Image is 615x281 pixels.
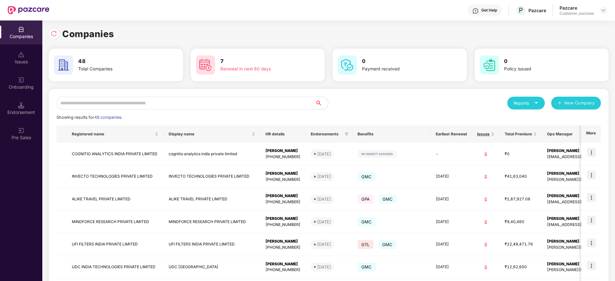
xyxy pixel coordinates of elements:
[564,100,595,106] span: New Company
[164,143,260,165] td: cognitio analytics india private limited
[431,211,472,233] td: [DATE]
[78,57,159,66] h3: 48
[558,101,562,106] span: plus
[500,125,542,143] th: Total Premium
[379,195,397,204] span: GMC
[534,101,538,105] span: caret-down
[67,165,164,188] td: INVECTO TECHNOLOGIES PRIVATE LIMITED
[164,188,260,211] td: ALIKE TRAVEL PRIVATE LIMITED
[260,125,306,143] th: HR details
[265,267,300,273] div: [PHONE_NUMBER]
[472,125,500,143] th: Issues
[587,171,596,180] img: icon
[18,26,24,33] img: svg+xml;base64,PHN2ZyBpZD0iQ29tcGFuaWVzIiB4bWxucz0iaHR0cDovL3d3dy53My5vcmcvMjAwMC9zdmciIHdpZHRoPS...
[358,150,397,158] img: svg+xml;base64,PHN2ZyB4bWxucz0iaHR0cDovL3d3dy53My5vcmcvMjAwMC9zdmciIHdpZHRoPSIxMjIiIGhlaWdodD0iMj...
[504,66,585,73] div: Policy issued
[378,240,397,249] span: GMC
[519,6,523,14] span: P
[311,132,342,137] span: Endorsements
[315,100,328,106] span: search
[67,188,164,211] td: ALIKE TRAVEL PRIVATE LIMITED
[265,199,300,205] div: [PHONE_NUMBER]
[358,195,374,204] span: GPA
[317,196,331,202] div: [DATE]
[431,233,472,256] td: [DATE]
[265,261,300,267] div: [PERSON_NAME]
[505,264,537,270] div: ₹12,62,600
[18,127,24,134] img: svg+xml;base64,PHN2ZyB3aWR0aD0iMjAiIGhlaWdodD0iMjAiIHZpZXdCb3g9IjAgMCAyMCAyMCIgZmlsbD0ibm9uZSIgeG...
[67,143,164,165] td: COGNITIO ANALYTICS INDIA PRIVATE LIMITED
[472,8,479,14] img: svg+xml;base64,PHN2ZyBpZD0iSGVscC0zMngzMiIgeG1sbnM9Imh0dHA6Ly93d3cudzMub3JnLzIwMDAvc3ZnIiB3aWR0aD...
[504,57,585,66] h3: 0
[94,115,122,120] span: 48 companies.
[358,172,376,181] span: GMC
[505,241,537,247] div: ₹22,49,471.76
[587,216,596,225] img: icon
[265,154,300,160] div: [PHONE_NUMBER]
[315,97,328,109] button: search
[431,143,472,165] td: -
[220,66,301,73] div: Renewal in next 60 days
[505,196,537,202] div: ₹2,87,927.08
[338,55,357,75] img: svg+xml;base64,PHN2ZyB4bWxucz0iaHR0cDovL3d3dy53My5vcmcvMjAwMC9zdmciIHdpZHRoPSI2MCIgaGVpZ2h0PSI2MC...
[220,57,301,66] h3: 7
[265,216,300,222] div: [PERSON_NAME]
[587,261,596,270] img: icon
[51,30,57,37] img: svg+xml;base64,PHN2ZyBpZD0iUmVsb2FkLTMyeDMyIiB4bWxucz0iaHR0cDovL3d3dy53My5vcmcvMjAwMC9zdmciIHdpZH...
[18,77,24,83] img: svg+xml;base64,PHN2ZyB3aWR0aD0iMjAiIGhlaWdodD0iMjAiIHZpZXdCb3g9IjAgMCAyMCAyMCIgZmlsbD0ibm9uZSIgeG...
[505,151,537,157] div: ₹0
[265,193,300,199] div: [PERSON_NAME]
[514,100,538,106] div: Reports
[601,8,606,13] img: svg+xml;base64,PHN2ZyBpZD0iRHJvcGRvd24tMzJ4MzIiIHhtbG5zPSJodHRwOi8vd3d3LnczLm9yZy8yMDAwL3N2ZyIgd2...
[528,7,546,13] div: Pazcare
[18,52,24,58] img: svg+xml;base64,PHN2ZyBpZD0iSXNzdWVzX2Rpc2FibGVkIiB4bWxucz0iaHR0cDovL3d3dy53My5vcmcvMjAwMC9zdmciIH...
[317,264,331,270] div: [DATE]
[18,102,24,108] img: svg+xml;base64,PHN2ZyB3aWR0aD0iMTQuNSIgaGVpZ2h0PSIxNC41IiB2aWV3Qm94PSIwIDAgMTYgMTYiIGZpbGw9Im5vbm...
[265,222,300,228] div: [PHONE_NUMBER]
[431,256,472,279] td: [DATE]
[587,148,596,157] img: icon
[551,97,601,109] button: plusNew Company
[477,173,494,180] div: 0
[54,55,73,75] img: svg+xml;base64,PHN2ZyB4bWxucz0iaHR0cDovL3d3dy53My5vcmcvMjAwMC9zdmciIHdpZHRoPSI2MCIgaGVpZ2h0PSI2MC...
[78,66,159,73] div: Total Companies
[317,173,331,180] div: [DATE]
[358,240,374,249] span: GTL
[477,241,494,247] div: 0
[431,188,472,211] td: [DATE]
[265,171,300,177] div: [PERSON_NAME]
[67,211,164,233] td: MINDFORCE RESEARCH PRIVATE LIMITED
[481,8,497,13] div: Get Help
[62,27,114,41] h1: Companies
[587,193,596,202] img: icon
[317,219,331,225] div: [DATE]
[480,55,499,75] img: svg+xml;base64,PHN2ZyB4bWxucz0iaHR0cDovL3d3dy53My5vcmcvMjAwMC9zdmciIHdpZHRoPSI2MCIgaGVpZ2h0PSI2MC...
[8,6,49,14] img: New Pazcare Logo
[352,125,431,143] th: Benefits
[431,165,472,188] td: [DATE]
[164,233,260,256] td: UFI FILTERS INDIA PRIVATE LIMITED
[164,256,260,279] td: UDC [GEOGRAPHIC_DATA]
[560,5,594,11] div: Pazcare
[477,264,494,270] div: 0
[265,245,300,251] div: [PHONE_NUMBER]
[67,125,164,143] th: Registered name
[345,132,349,136] span: filter
[317,241,331,247] div: [DATE]
[67,256,164,279] td: UDC INDIA TECHNOLOGIES PRIVATE LIMITED
[265,148,300,154] div: [PERSON_NAME]
[477,219,494,225] div: 0
[358,217,376,226] span: GMC
[505,132,532,137] span: Total Premium
[317,151,331,157] div: [DATE]
[67,233,164,256] td: UFI FILTERS INDIA PRIVATE LIMITED
[164,211,260,233] td: MINDFORCE RESEARCH PRIVATE LIMITED
[56,115,122,120] span: Showing results for
[581,125,601,143] th: More
[265,238,300,245] div: [PERSON_NAME]
[362,66,443,73] div: Payment received
[164,165,260,188] td: INVECTO TECHNOLOGIES PRIVATE LIMITED
[362,57,443,66] h3: 0
[477,132,490,137] span: Issues
[477,151,494,157] div: 0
